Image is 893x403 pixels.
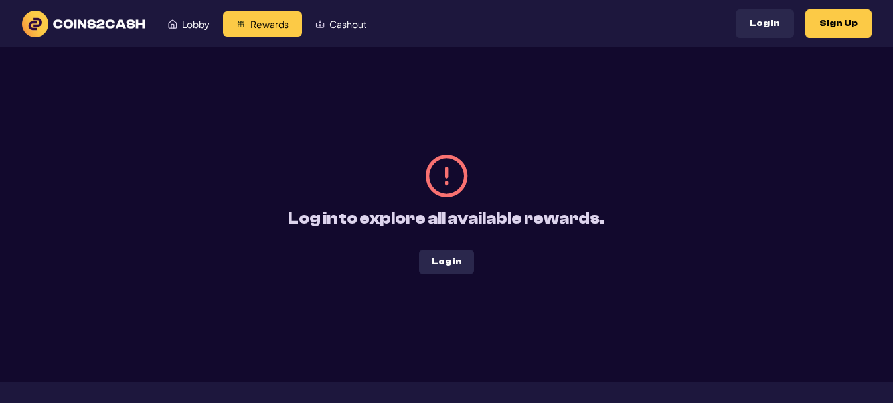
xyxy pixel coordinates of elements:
a: Cashout [302,11,380,37]
button: Log in [419,250,474,274]
button: Sign Up [805,9,872,38]
a: Lobby [155,11,223,37]
span: Cashout [329,19,366,29]
span: Rewards [250,19,289,29]
img: Rewards [236,19,246,29]
span: Log in [432,257,462,266]
a: Rewards [223,11,302,37]
p: Log in to explore all available rewards. [288,206,605,231]
button: Log In [736,9,794,38]
img: logo text [22,11,145,37]
span: Lobby [182,19,210,29]
img: Cashout [315,19,325,29]
img: Lobby [168,19,177,29]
